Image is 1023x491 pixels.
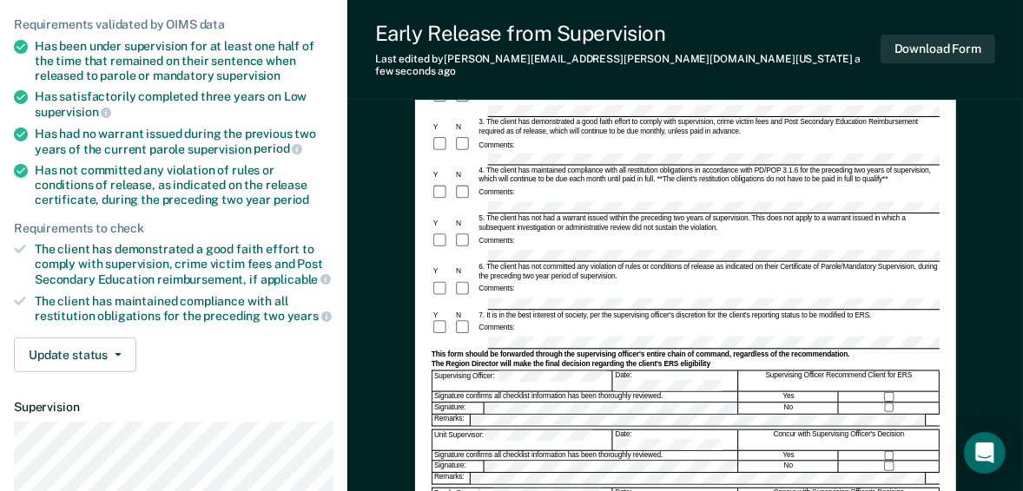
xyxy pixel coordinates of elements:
[432,402,485,413] div: Signature:
[432,359,940,368] div: The Region Director will make the final decision regarding the client's ERS eligibility
[739,451,839,461] div: Yes
[454,311,477,319] div: N
[454,122,477,131] div: N
[35,163,333,206] div: Has not committed any violation of rules or conditions of release, as indicated on the release ce...
[454,219,477,227] div: N
[477,214,940,232] div: 5. The client has not had a warrant issued within the preceding two years of supervision. This do...
[35,89,333,119] div: Has satisfactorily completed three years on Low
[432,311,454,319] div: Y
[432,350,940,358] div: This form should be forwarded through the supervising officer's entire chain of command, regardle...
[375,53,881,78] div: Last edited by [PERSON_NAME][EMAIL_ADDRESS][PERSON_NAME][DOMAIN_NAME][US_STATE]
[375,21,881,46] div: Early Release from Supervision
[35,294,333,324] div: The client has maintained compliance with all restitution obligations for the preceding two
[454,171,477,180] div: N
[432,171,454,180] div: Y
[477,236,517,245] div: Comments:
[477,140,517,148] div: Comments:
[14,337,136,372] button: Update status
[964,432,1006,474] div: Open Intercom Messenger
[432,122,454,131] div: Y
[739,461,839,472] div: No
[432,451,738,461] div: Signature confirms all checklist information has been thoroughly reviewed.
[35,242,333,286] div: The client has demonstrated a good faith effort to comply with supervision, crime victim fees and...
[432,429,612,450] div: Unit Supervisor:
[432,391,738,401] div: Signature confirms all checklist information has been thoroughly reviewed.
[881,35,995,63] button: Download Form
[739,370,940,391] div: Supervising Officer Recommend Client for ERS
[432,414,471,425] div: Remarks:
[613,370,738,391] div: Date:
[261,272,331,286] span: applicable
[35,105,111,119] span: supervision
[739,429,940,450] div: Concur with Supervising Officer's Decision
[287,309,332,323] span: years
[477,118,940,136] div: 3. The client has demonstrated a good faith effort to comply with supervision, crime victim fees ...
[375,53,861,77] span: a few seconds ago
[14,17,333,32] div: Requirements validated by OIMS data
[477,188,517,197] div: Comments:
[432,473,471,484] div: Remarks:
[739,402,839,413] div: No
[613,429,738,450] div: Date:
[477,166,940,184] div: 4. The client has maintained compliance with all restitution obligations in accordance with PD/PO...
[454,267,477,276] div: N
[477,324,517,332] div: Comments:
[432,267,454,276] div: Y
[35,39,333,82] div: Has been under supervision for at least one half of the time that remained on their sentence when...
[217,69,280,82] span: supervision
[14,400,333,415] dt: Supervision
[477,262,940,280] div: 6. The client has not committed any violation of rules or conditions of release as indicated on t...
[739,391,839,401] div: Yes
[432,461,485,472] div: Signature:
[477,311,940,319] div: 7. It is in the best interest of society, per the supervising officer's discretion for the client...
[274,193,309,206] span: period
[254,141,302,155] span: period
[14,221,333,236] div: Requirements to check
[35,127,333,156] div: Has had no warrant issued during the previous two years of the current parole supervision
[432,370,612,391] div: Supervising Officer:
[432,219,454,227] div: Y
[477,92,517,101] div: Comments:
[477,285,517,293] div: Comments:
